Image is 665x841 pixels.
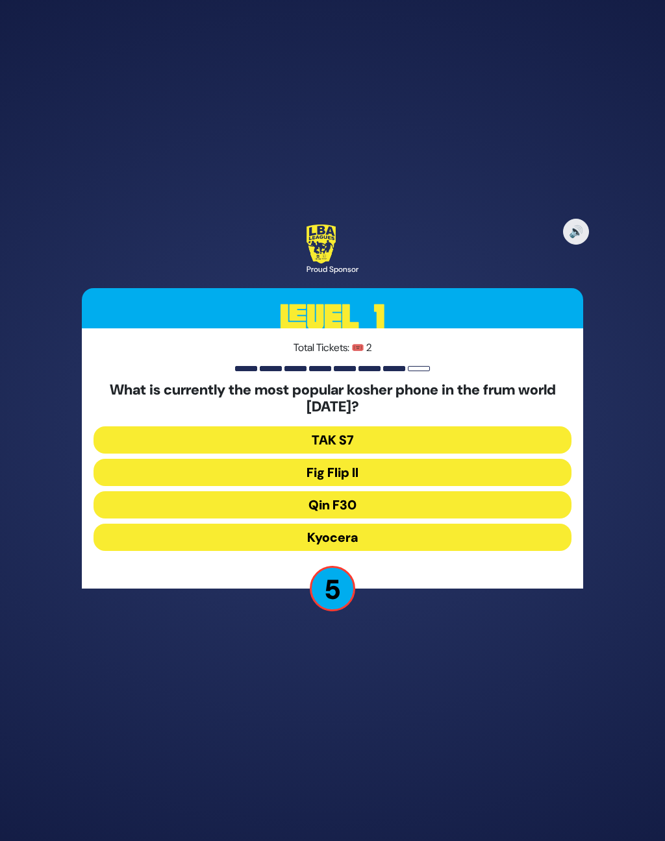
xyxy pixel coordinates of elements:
button: Fig Flip II [94,459,571,486]
img: LBA [307,225,336,263]
h3: Level 1 [82,288,583,347]
button: 🔊 [563,219,589,245]
button: Qin F30 [94,491,571,518]
p: 5 [310,566,355,611]
h5: What is currently the most popular kosher phone in the frum world [DATE]? [94,382,571,416]
button: TAK S7 [94,426,571,454]
button: Kyocera [94,524,571,551]
p: Total Tickets: 🎟️ 2 [94,340,571,356]
div: Proud Sponsor [307,263,358,275]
